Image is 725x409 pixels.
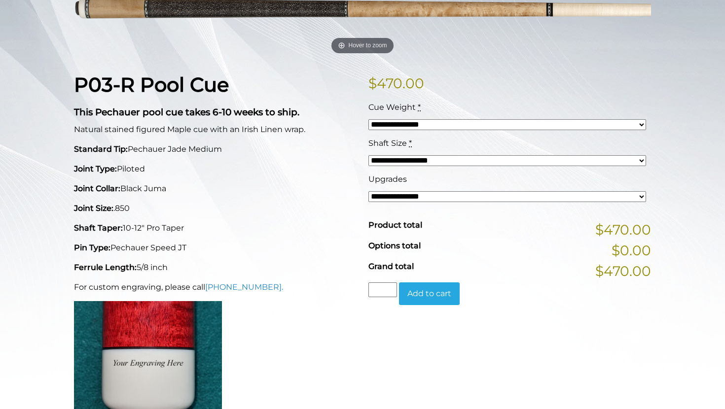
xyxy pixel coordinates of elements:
[74,203,357,214] p: .850
[368,138,407,148] span: Shaft Size
[74,72,229,97] strong: P03-R Pool Cue
[74,184,120,193] strong: Joint Collar:
[74,281,357,293] p: For custom engraving, please call
[74,143,357,155] p: Pechauer Jade Medium
[418,102,421,112] abbr: required
[368,220,422,230] span: Product total
[595,219,651,240] span: $470.00
[74,222,357,234] p: 10-12" Pro Taper
[74,164,117,173] strong: Joint Type:
[74,243,110,252] strong: Pin Type:
[368,102,416,112] span: Cue Weight
[74,223,123,233] strong: Shaft Taper:
[612,240,651,261] span: $0.00
[74,263,137,272] strong: Ferrule Length:
[409,138,412,148] abbr: required
[399,282,460,305] button: Add to cart
[74,106,299,118] strong: This Pechauer pool cue takes 6-10 weeks to ship.
[74,124,357,136] p: Natural stained figured Maple cue with an Irish Linen wrap.
[74,204,113,213] strong: Joint Size:
[368,241,421,250] span: Options total
[368,262,414,271] span: Grand total
[368,75,377,92] span: $
[205,282,283,292] a: [PHONE_NUMBER].
[368,174,407,184] span: Upgrades
[74,144,128,154] strong: Standard Tip:
[74,163,357,175] p: Piloted
[368,75,424,92] bdi: 470.00
[74,262,357,273] p: 5/8 inch
[368,282,397,297] input: Product quantity
[595,261,651,281] span: $470.00
[74,242,357,254] p: Pechauer Speed JT
[74,183,357,195] p: Black Juma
